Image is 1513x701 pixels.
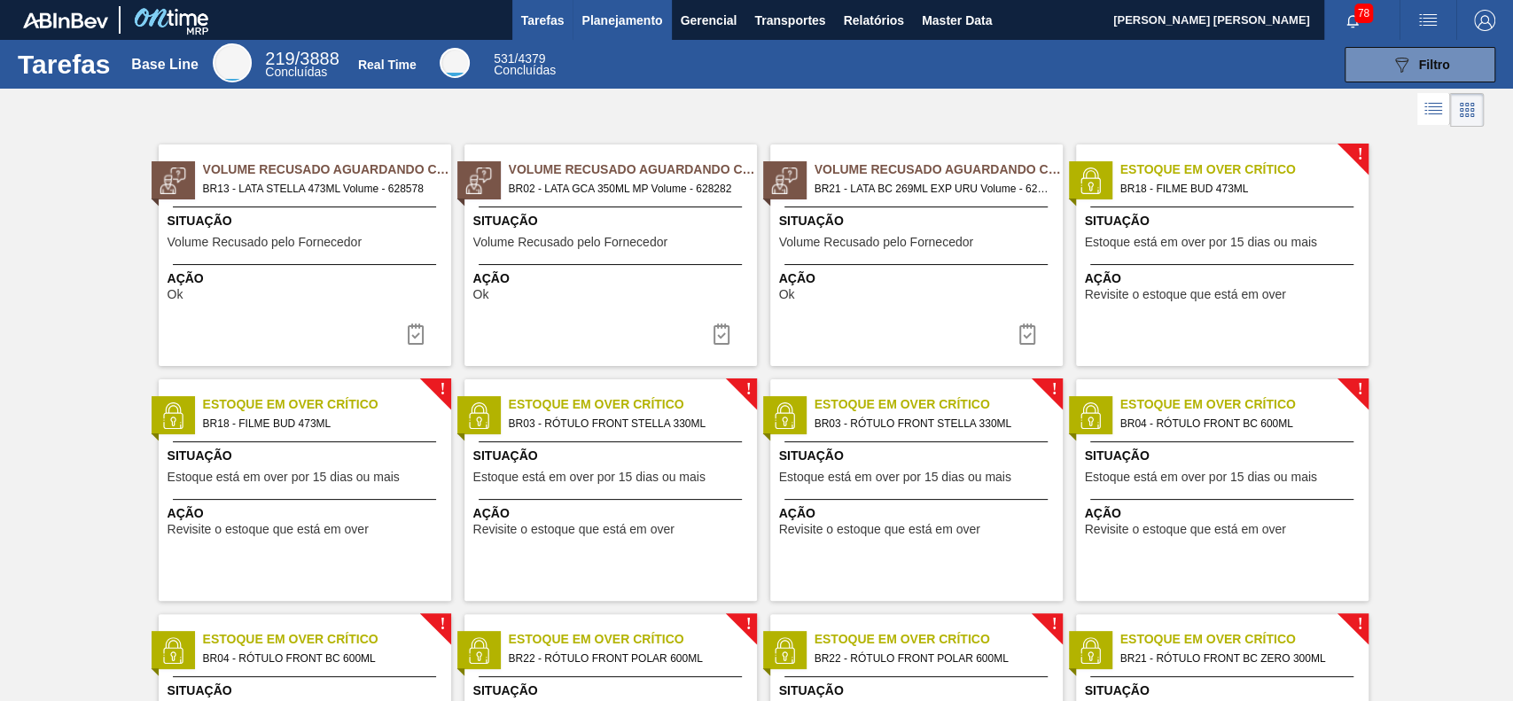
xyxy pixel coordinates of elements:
[203,395,451,414] span: Estoque em Over Crítico
[473,236,667,249] span: Volume Recusado pelo Fornecedor
[494,53,556,76] div: Real Time
[1357,148,1362,161] span: !
[131,57,199,73] div: Base Line
[745,618,751,631] span: !
[1051,383,1057,396] span: !
[711,323,732,345] img: icon-task-complete
[700,316,743,352] div: Completar tarefa: 30314204
[1324,8,1381,33] button: Notificações
[779,269,1058,288] span: Ação
[168,212,447,230] span: Situação
[494,51,545,66] span: / 4379
[1120,160,1369,179] span: Estoque em Over Crítico
[509,395,757,414] span: Estoque em Over Crítico
[1085,471,1317,484] span: Estoque está em over por 15 dias ou mais
[779,212,1058,230] span: Situação
[168,269,447,288] span: Ação
[168,471,400,484] span: Estoque está em over por 15 dias ou mais
[265,49,339,68] span: / 3888
[779,523,980,536] span: Revisite o estoque que está em over
[168,523,369,536] span: Revisite o estoque que está em over
[700,316,743,352] button: icon-task-complete
[473,288,489,301] span: Ok
[265,51,339,78] div: Base Line
[1085,288,1286,301] span: Revisite o estoque que está em over
[1120,414,1354,433] span: BR04 - RÓTULO FRONT BC 600ML
[922,10,992,31] span: Master Data
[265,49,294,68] span: 219
[1120,179,1354,199] span: BR18 - FILME BUD 473ML
[494,51,514,66] span: 531
[473,212,753,230] span: Situação
[160,402,186,429] img: status
[358,58,417,72] div: Real Time
[203,160,451,179] span: Volume Recusado Aguardando Ciência
[815,395,1063,414] span: Estoque em Over Crítico
[440,618,445,631] span: !
[1017,323,1038,345] img: icon-task-complete
[168,447,447,465] span: Situação
[1077,637,1104,664] img: status
[1120,649,1354,668] span: BR21 - RÓTULO FRONT BC ZERO 300ML
[1120,630,1369,649] span: Estoque em Over Crítico
[473,504,753,523] span: Ação
[1419,58,1450,72] span: Filtro
[473,523,675,536] span: Revisite o estoque que está em over
[473,471,706,484] span: Estoque está em over por 15 dias ou mais
[160,167,186,194] img: status
[1417,10,1439,31] img: userActions
[509,414,743,433] span: BR03 - RÓTULO FRONT STELLA 330ML
[779,447,1058,465] span: Situação
[1354,4,1373,23] span: 78
[265,65,327,79] span: Concluídas
[203,649,437,668] span: BR04 - RÓTULO FRONT BC 600ML
[771,637,798,664] img: status
[771,167,798,194] img: status
[815,630,1063,649] span: Estoque em Over Crítico
[203,179,437,199] span: BR13 - LATA STELLA 473ML Volume - 628578
[745,383,751,396] span: !
[1006,316,1049,352] button: icon-task-complete
[394,316,437,352] button: icon-task-complete
[815,649,1049,668] span: BR22 - RÓTULO FRONT POLAR 600ML
[509,160,757,179] span: Volume Recusado Aguardando Ciência
[1077,402,1104,429] img: status
[168,504,447,523] span: Ação
[440,383,445,396] span: !
[473,269,753,288] span: Ação
[815,160,1063,179] span: Volume Recusado Aguardando Ciência
[779,682,1058,700] span: Situação
[213,43,252,82] div: Base Line
[1085,236,1317,249] span: Estoque está em over por 15 dias ou mais
[494,63,556,77] span: Concluídas
[509,179,743,199] span: BR02 - LATA GCA 350ML MP Volume - 628282
[465,402,492,429] img: status
[509,649,743,668] span: BR22 - RÓTULO FRONT POLAR 600ML
[465,167,492,194] img: status
[521,10,565,31] span: Tarefas
[771,402,798,429] img: status
[1474,10,1495,31] img: Logout
[405,323,426,345] img: icon-task-complete
[1417,93,1450,127] div: Visão em Lista
[473,682,753,700] span: Situação
[473,447,753,465] span: Situação
[203,414,437,433] span: BR18 - FILME BUD 473ML
[815,414,1049,433] span: BR03 - RÓTULO FRONT STELLA 330ML
[465,637,492,664] img: status
[440,48,470,78] div: Real Time
[779,471,1011,484] span: Estoque está em over por 15 dias ou mais
[168,288,183,301] span: Ok
[1357,618,1362,631] span: !
[581,10,662,31] span: Planejamento
[1120,395,1369,414] span: Estoque em Over Crítico
[754,10,825,31] span: Transportes
[1051,618,1057,631] span: !
[1085,447,1364,465] span: Situação
[1077,167,1104,194] img: status
[1085,523,1286,536] span: Revisite o estoque que está em over
[1085,269,1364,288] span: Ação
[160,637,186,664] img: status
[843,10,903,31] span: Relatórios
[1345,47,1495,82] button: Filtro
